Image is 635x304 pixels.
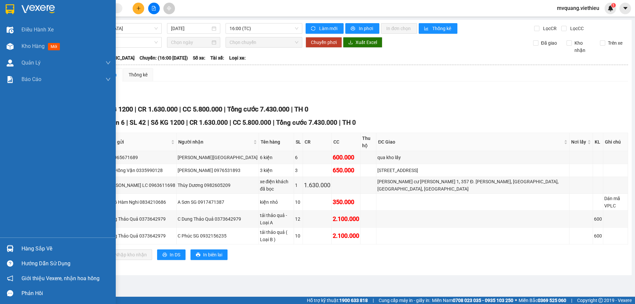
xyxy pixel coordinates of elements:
[21,25,54,34] span: Điều hành xe
[342,119,356,126] span: TH 0
[378,138,563,146] span: ĐC Giao
[339,298,368,303] strong: 1900 633 818
[102,249,152,260] button: downloadNhập kho nhận
[21,43,45,49] span: Kho hàng
[21,59,41,67] span: Quản Lý
[151,6,156,11] span: file-add
[260,229,293,243] div: tải thảo quả ( Loại B )
[171,39,210,46] input: Chọn ngày
[295,232,302,239] div: 10
[351,26,356,31] span: printer
[157,249,186,260] button: printerIn DS
[294,105,308,113] span: TH 0
[568,25,585,32] span: Lọc CC
[230,37,298,47] span: Chọn chuyến
[193,54,205,62] span: Số xe:
[611,3,616,8] sup: 1
[593,133,603,151] th: KL
[140,54,188,62] span: Chuyến: (16:00 [DATE])
[295,215,302,223] div: 12
[178,232,258,239] div: C Phúc SG 0932156235
[21,274,100,282] span: Giới thiệu Vexere, nhận hoa hồng
[233,119,271,126] span: CC 5.800.000
[186,119,188,126] span: |
[359,25,374,32] span: In phơi
[107,119,125,126] span: Đơn 6
[356,39,377,46] span: Xuất Excel
[432,25,452,32] span: Thống kê
[381,23,417,34] button: In đơn chọn
[7,76,14,83] img: solution-icon
[605,39,625,47] span: Trên xe
[339,119,341,126] span: |
[538,39,560,47] span: Đã giao
[608,5,614,11] img: icon-new-feature
[179,105,181,113] span: |
[7,60,14,66] img: warehouse-icon
[515,299,517,302] span: ⚪️
[294,133,303,151] th: SL
[7,43,14,50] img: warehouse-icon
[291,105,293,113] span: |
[612,3,614,8] span: 1
[230,119,231,126] span: |
[21,259,111,269] div: Hướng dẫn sử dụng
[519,297,566,304] span: Miền Bắc
[170,251,180,258] span: In DS
[432,297,513,304] span: Miền Nam
[307,297,368,304] span: Hỗ trợ kỹ thuật:
[319,25,338,32] span: Làm mới
[594,215,602,223] div: 600
[130,119,146,126] span: SL 42
[333,197,359,207] div: 350.000
[7,290,13,296] span: message
[129,71,148,78] div: Thống kê
[343,37,382,48] button: downloadXuất Excel
[148,119,149,126] span: |
[102,154,175,161] div: Vân 0965671689
[603,133,628,151] th: Ghi chú
[136,6,141,11] span: plus
[273,119,275,126] span: |
[332,133,360,151] th: CC
[178,182,258,189] div: Thùy Dương 0982605209
[190,249,228,260] button: printerIn biên lai
[571,297,572,304] span: |
[419,23,457,34] button: bar-chartThống kê
[126,119,128,126] span: |
[260,178,293,193] div: xe điện khách đã bọc
[303,133,332,151] th: CR
[345,23,379,34] button: printerIn phơi
[7,26,14,33] img: warehouse-icon
[103,138,170,146] span: Người gửi
[276,119,337,126] span: Tổng cước 7.430.000
[21,75,41,83] span: Báo cáo
[102,215,175,223] div: C Dung Thảo Quả 0373642979
[162,252,167,258] span: printer
[135,105,136,113] span: |
[106,60,111,65] span: down
[295,182,302,189] div: 1
[360,133,377,151] th: Thu hộ
[260,198,293,206] div: kiện nhỏ
[178,167,258,174] div: [PERSON_NAME] 0976531893
[7,260,13,267] span: question-circle
[377,154,568,161] div: qua kho lấy
[453,298,513,303] strong: 0708 023 035 - 0935 103 250
[190,119,228,126] span: CR 1.630.000
[572,39,595,54] span: Kho nhận
[622,5,628,11] span: caret-down
[373,297,374,304] span: |
[540,25,558,32] span: Lọc CR
[348,40,353,45] span: download
[133,3,144,14] button: plus
[598,298,603,303] span: copyright
[295,154,302,161] div: 6
[333,166,359,175] div: 650.000
[333,153,359,162] div: 600.000
[102,232,175,239] div: C Dung Thảo Quả 0373642979
[148,3,160,14] button: file-add
[333,214,359,224] div: 2.100.000
[259,133,294,151] th: Tên hàng
[424,26,430,31] span: bar-chart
